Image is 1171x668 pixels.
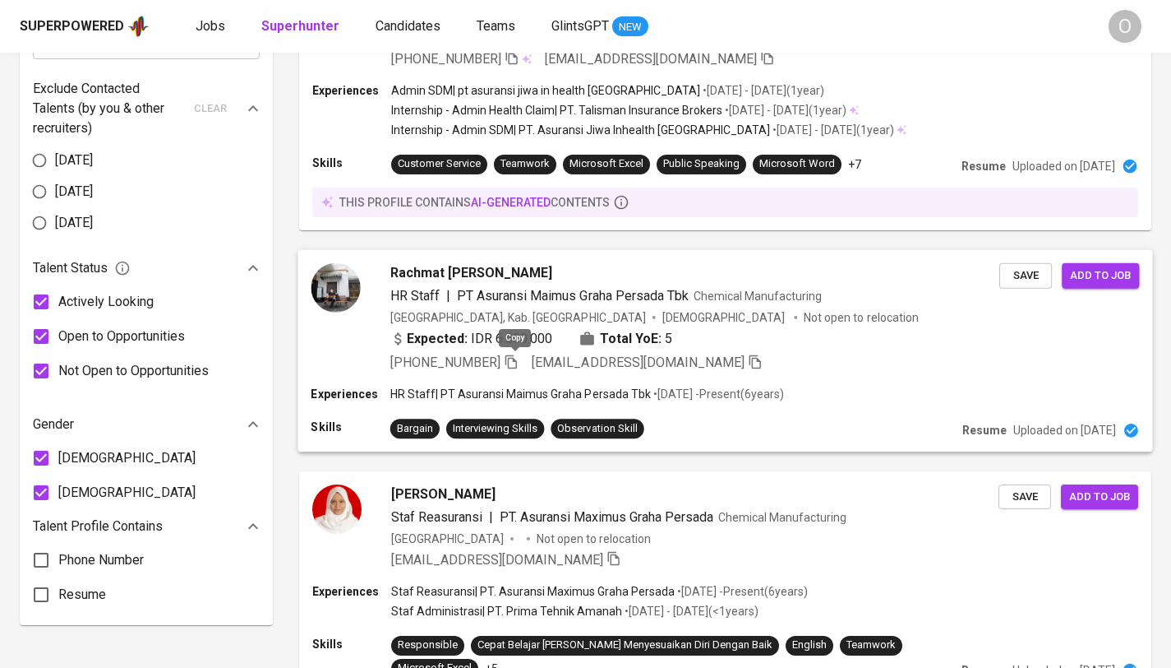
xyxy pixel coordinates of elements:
div: IDR 6.500.000 [390,329,553,349]
span: Save [1007,266,1044,285]
span: Candidates [376,18,440,34]
span: [DATE] [55,151,93,170]
span: [DEMOGRAPHIC_DATA] [58,448,196,468]
span: PT Asuransi Maimus Graha Persada Tbk [457,287,689,303]
span: PT. Asuransi Maximus Graha Persada [500,509,713,525]
span: [PERSON_NAME] [391,485,496,504]
div: Interviewing Skills [453,421,537,437]
span: | [446,285,450,305]
p: • [DATE] - [DATE] ( 1 year ) [770,122,894,138]
b: Superhunter [261,18,339,34]
p: • [DATE] - [DATE] ( 1 year ) [722,102,846,118]
button: Add to job [1061,485,1138,510]
a: Candidates [376,16,444,37]
p: Staf Reasuransi | PT. Asuransi Maximus Graha Persada [391,583,675,600]
span: | [489,508,493,527]
span: Add to job [1069,488,1130,507]
p: Not open to relocation [537,531,651,547]
p: Skills [312,155,391,171]
span: 5 [665,329,672,349]
p: Skills [312,636,391,652]
p: Talent Profile Contains [33,517,163,536]
p: • [DATE] - Present ( 6 years ) [675,583,808,600]
p: Exclude Contacted Talents (by you & other recruiters) [33,79,184,138]
div: Microsoft Excel [569,156,643,172]
span: [EMAIL_ADDRESS][DOMAIN_NAME] [545,51,757,67]
a: Superpoweredapp logo [20,14,150,39]
span: Teams [477,18,515,34]
div: Cepat Belajar [PERSON_NAME] Menyesuaikan Diri Dengan Baik [477,638,772,653]
a: Teams [477,16,519,37]
span: Not Open to Opportunities [58,361,209,381]
p: Experiences [311,386,390,402]
div: Talent Status [33,252,260,285]
span: AI-generated [471,196,551,209]
a: Rachmat [PERSON_NAME]HR Staff|PT Asuransi Maimus Graha Persada TbkChemical Manufacturing[GEOGRAPH... [299,250,1151,452]
span: Resume [58,585,106,605]
span: GlintsGPT [551,18,609,34]
img: 7c12639883154459317cf007a6aa95fa.jpg [311,262,360,312]
button: Save [999,262,1052,288]
p: Resume [962,422,1007,438]
span: [EMAIL_ADDRESS][DOMAIN_NAME] [532,355,745,370]
div: Talent Profile Contains [33,510,260,543]
p: +7 [848,156,861,173]
div: Teamwork [500,156,550,172]
span: [DATE] [55,213,93,233]
span: [DATE] [55,182,93,202]
a: GlintsGPT NEW [551,16,648,37]
div: English [792,638,827,653]
p: • [DATE] - [DATE] ( 1 year ) [700,82,824,99]
span: Staf Reasuransi [391,509,482,525]
div: Teamwork [846,638,896,653]
span: Chemical Manufacturing [694,289,822,302]
span: Talent Status [33,258,131,278]
div: Microsoft Word [759,156,835,172]
span: Open to Opportunities [58,327,185,346]
span: Phone Number [58,550,144,570]
p: HR Staff | PT Asuransi Maimus Graha Persada Tbk [390,386,651,402]
p: • [DATE] - Present ( 6 years ) [651,386,784,402]
span: [DEMOGRAPHIC_DATA] [662,309,787,326]
div: Responsible [398,638,458,653]
p: Skills [311,419,390,435]
p: Staf Administrasi | PT. Prima Tehnik Amanah [391,603,622,619]
p: Not open to relocation [804,309,918,326]
b: Total YoE: [600,329,662,349]
span: [DEMOGRAPHIC_DATA] [58,483,196,503]
span: HR Staff [390,287,440,303]
span: NEW [612,19,648,35]
button: Save [998,485,1051,510]
span: [PHONE_NUMBER] [390,355,500,370]
p: Gender [33,415,74,434]
span: Save [1007,488,1043,507]
div: O [1109,10,1141,43]
img: app logo [127,14,150,39]
span: [EMAIL_ADDRESS][DOMAIN_NAME] [391,552,603,568]
p: Resume [961,158,1006,174]
b: Expected: [407,329,468,349]
p: • [DATE] - [DATE] ( <1 years ) [622,603,758,619]
a: Jobs [196,16,228,37]
button: Add to job [1062,262,1139,288]
div: Exclude Contacted Talents (by you & other recruiters)clear [33,79,260,138]
p: Experiences [312,583,391,600]
span: Actively Looking [58,292,154,312]
div: Observation Skill [557,421,637,437]
div: [GEOGRAPHIC_DATA], Kab. [GEOGRAPHIC_DATA] [390,309,646,326]
span: Chemical Manufacturing [718,511,846,524]
div: Bargain [397,421,433,437]
span: [PHONE_NUMBER] [391,51,501,67]
div: Superpowered [20,17,124,36]
div: Public Speaking [663,156,740,172]
p: Uploaded on [DATE] [1012,158,1115,174]
p: Uploaded on [DATE] [1013,422,1116,438]
p: Internship - Admin Health Claim | PT. Talisman Insurance Brokers [391,102,722,118]
img: fc9cb542bb3706e27f0e9b7f1ff2847e.jpg [312,485,362,534]
a: Superhunter [261,16,343,37]
div: Customer Service [398,156,481,172]
p: Experiences [312,82,391,99]
p: Admin SDM | pt asuransi jiwa in health [GEOGRAPHIC_DATA] [391,82,700,99]
div: Gender [33,408,260,441]
span: Add to job [1070,266,1131,285]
